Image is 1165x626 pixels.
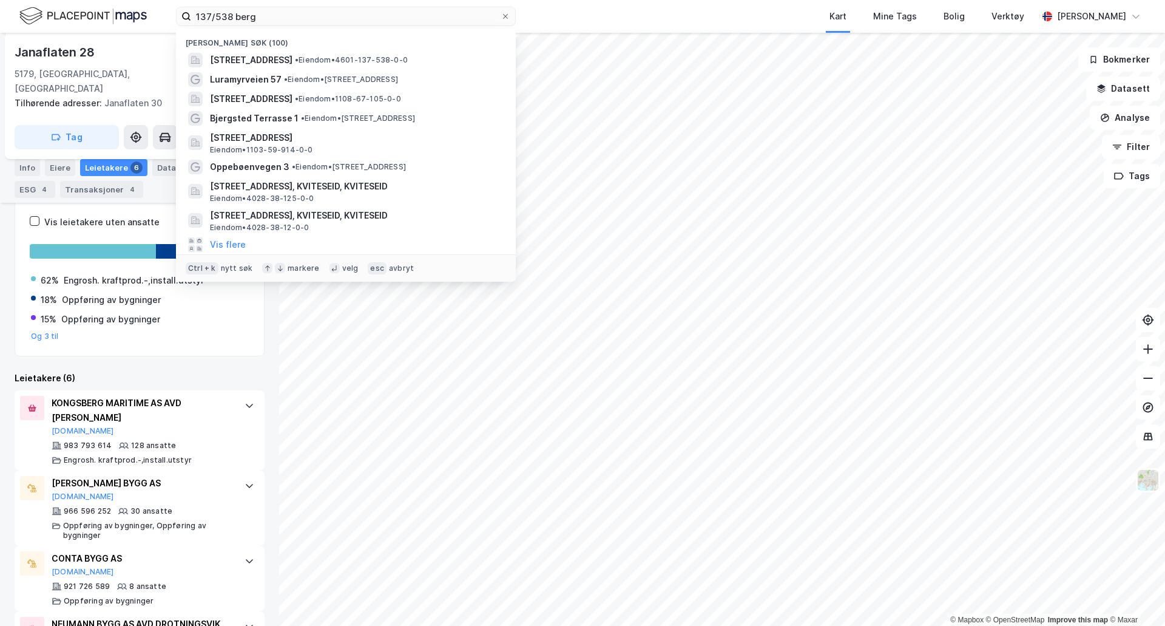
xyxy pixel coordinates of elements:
[45,159,75,176] div: Eiere
[295,94,401,104] span: Eiendom • 1108-67-105-0-0
[1104,568,1165,626] iframe: Chat Widget
[210,131,501,145] span: [STREET_ADDRESS]
[52,492,114,502] button: [DOMAIN_NAME]
[210,160,289,174] span: Oppebøenvegen 3
[15,159,40,176] div: Info
[342,264,359,273] div: velg
[301,114,415,123] span: Eiendom • [STREET_ADDRESS]
[191,7,501,26] input: Søk på adresse, matrikkel, gårdeiere, leietakere eller personer
[152,159,198,176] div: Datasett
[295,55,408,65] span: Eiendom • 4601-137-538-0-0
[1104,164,1160,188] button: Tags
[130,506,172,516] div: 30 ansatte
[52,426,114,436] button: [DOMAIN_NAME]
[1086,77,1160,101] button: Datasett
[15,98,104,108] span: Tilhørende adresser:
[61,312,160,327] div: Oppføring av bygninger
[38,183,50,196] div: 4
[221,264,253,273] div: nytt søk
[15,125,119,149] button: Tag
[19,5,147,27] img: logo.f888ab2527a4732fd821a326f86c7f29.svg
[41,312,56,327] div: 15%
[944,9,965,24] div: Bolig
[873,9,917,24] div: Mine Tags
[52,567,114,577] button: [DOMAIN_NAME]
[176,29,516,50] div: [PERSON_NAME] søk (100)
[829,9,846,24] div: Kart
[52,476,232,491] div: [PERSON_NAME] BYGG AS
[52,396,232,425] div: KONGSBERG MARITIME AS AVD [PERSON_NAME]
[15,43,96,62] div: Janaflaten 28
[41,293,57,307] div: 18%
[15,371,265,386] div: Leietakere (6)
[64,441,112,451] div: 983 793 614
[368,262,387,274] div: esc
[62,293,161,307] div: Oppføring av bygninger
[80,159,147,176] div: Leietakere
[64,596,154,606] div: Oppføring av bygninger
[15,181,55,198] div: ESG
[31,332,59,341] button: Og 3 til
[64,273,204,288] div: Engrosh. kraftprod.-,install.utstyr
[301,114,305,123] span: •
[389,264,414,273] div: avbryt
[210,111,299,126] span: Bjergsted Terrasse 1
[15,67,200,96] div: 5179, [GEOGRAPHIC_DATA], [GEOGRAPHIC_DATA]
[1104,568,1165,626] div: Kontrollprogram for chat
[44,215,160,230] div: Vis leietakere uten ansatte
[64,506,111,516] div: 966 596 252
[991,9,1024,24] div: Verktøy
[52,551,232,566] div: CONTA BYGG AS
[63,521,232,540] div: Oppføring av bygninger, Oppføring av bygninger
[210,208,501,223] span: [STREET_ADDRESS], KVITESEID, KVITESEID
[210,145,313,155] span: Eiendom • 1103-59-914-0-0
[210,179,501,194] span: [STREET_ADDRESS], KVITESEID, KVITESEID
[64,582,110,591] div: 921 726 589
[130,162,143,174] div: 6
[60,181,143,198] div: Transaksjoner
[1102,135,1160,159] button: Filter
[1078,47,1160,72] button: Bokmerker
[129,582,166,591] div: 8 ansatte
[210,72,282,87] span: Luramyrveien 57
[284,75,288,84] span: •
[295,55,299,64] span: •
[210,237,246,252] button: Vis flere
[41,273,59,288] div: 62%
[186,262,218,274] div: Ctrl + k
[1057,9,1126,24] div: [PERSON_NAME]
[64,455,192,465] div: Engrosh. kraftprod.-,install.utstyr
[950,616,984,624] a: Mapbox
[292,162,295,171] span: •
[210,194,314,203] span: Eiendom • 4028-38-125-0-0
[284,75,398,84] span: Eiendom • [STREET_ADDRESS]
[131,441,176,451] div: 128 ansatte
[1048,616,1108,624] a: Improve this map
[288,264,319,273] div: markere
[210,92,292,106] span: [STREET_ADDRESS]
[295,94,299,103] span: •
[210,53,292,67] span: [STREET_ADDRESS]
[126,183,138,196] div: 4
[292,162,406,172] span: Eiendom • [STREET_ADDRESS]
[986,616,1045,624] a: OpenStreetMap
[15,96,255,111] div: Janaflaten 30
[210,223,309,233] span: Eiendom • 4028-38-12-0-0
[1136,469,1160,492] img: Z
[1090,106,1160,130] button: Analyse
